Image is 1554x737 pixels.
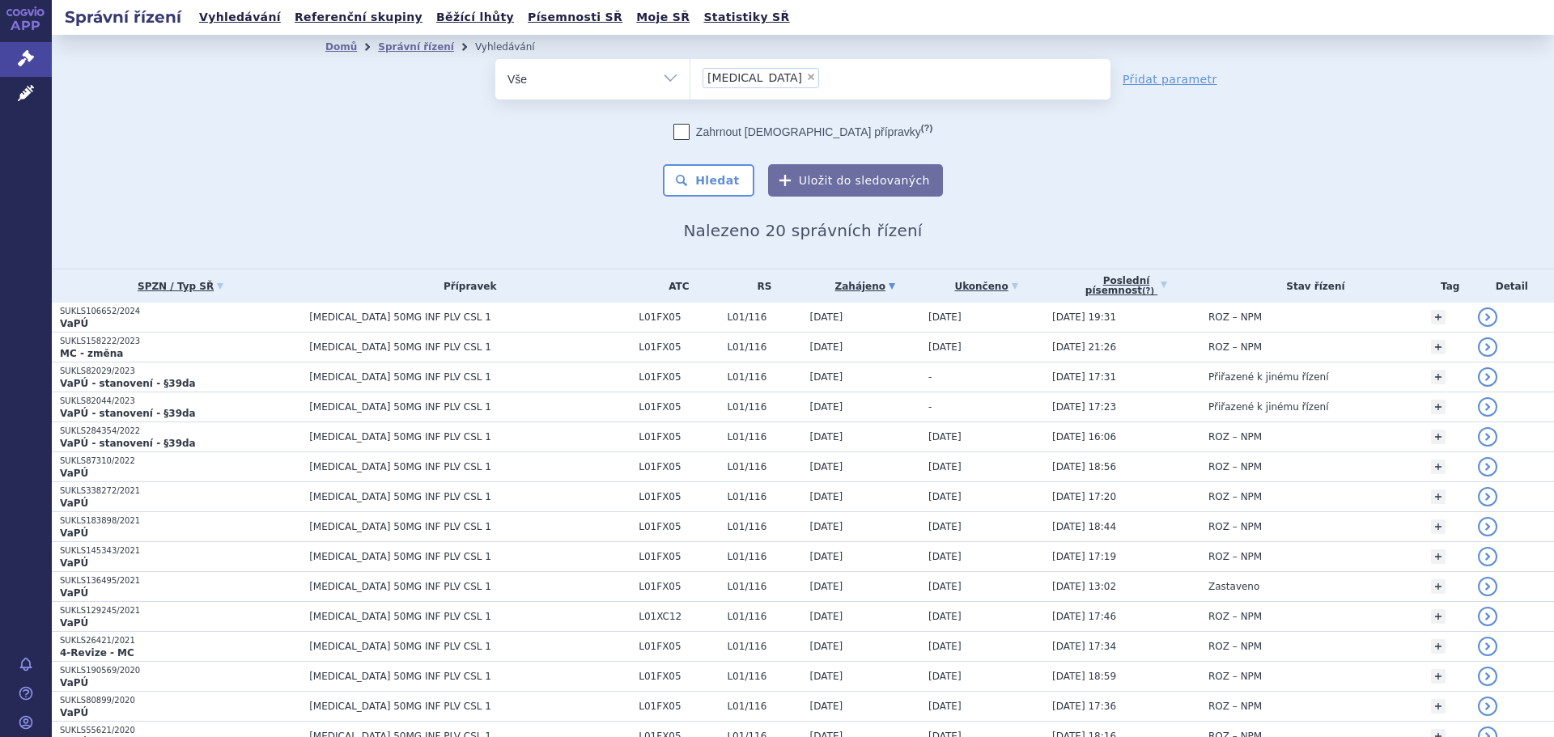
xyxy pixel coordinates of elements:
span: [DATE] [810,671,843,682]
span: [MEDICAL_DATA] 50MG INF PLV CSL 1 [309,371,631,383]
span: [MEDICAL_DATA] 50MG INF PLV CSL 1 [309,311,631,323]
span: [DATE] 17:31 [1052,371,1116,383]
span: [MEDICAL_DATA] 50MG INF PLV CSL 1 [309,611,631,622]
th: ATC [631,269,719,303]
span: [DATE] [928,641,962,652]
strong: VaPÚ - stanovení - §39da [60,438,196,449]
span: [MEDICAL_DATA] [707,72,802,83]
a: + [1431,370,1446,384]
th: Stav řízení [1200,269,1423,303]
span: [MEDICAL_DATA] 50MG INF PLV CSL 1 [309,401,631,413]
span: L01/116 [727,551,801,562]
a: Zahájeno [810,275,920,298]
th: Tag [1423,269,1470,303]
span: [MEDICAL_DATA] 50MG INF PLV CSL 1 [309,461,631,472]
span: [DATE] [928,521,962,532]
span: L01FX05 [639,641,719,652]
a: detail [1478,697,1497,716]
span: L01FX05 [639,401,719,413]
p: SUKLS338272/2021 [60,485,301,497]
abbr: (?) [1142,286,1154,296]
span: ROZ – NPM [1208,431,1262,443]
span: [DATE] 17:36 [1052,701,1116,712]
span: L01/116 [727,671,801,682]
span: [DATE] 18:56 [1052,461,1116,472]
span: [DATE] [928,431,962,443]
a: + [1431,430,1446,444]
span: [MEDICAL_DATA] 50MG INF PLV CSL 1 [309,491,631,502]
span: [DATE] 13:02 [1052,581,1116,592]
span: L01/116 [727,431,801,443]
span: L01FX05 [639,341,719,353]
span: [DATE] 21:26 [1052,341,1116,353]
span: L01FX05 [639,521,719,532]
p: SUKLS158222/2023 [60,336,301,347]
span: [DATE] 18:59 [1052,671,1116,682]
span: [DATE] [810,641,843,652]
span: L01/116 [727,641,801,652]
th: RS [719,269,801,303]
span: ROZ – NPM [1208,701,1262,712]
span: L01/116 [727,341,801,353]
strong: 4-Revize - MC [60,647,134,659]
p: SUKLS80899/2020 [60,695,301,706]
a: detail [1478,547,1497,566]
span: Nalezeno 20 správních řízení [683,221,922,240]
button: Hledat [663,164,754,197]
a: + [1431,489,1446,504]
h2: Správní řízení [52,6,194,28]
span: [DATE] [810,311,843,323]
a: + [1431,400,1446,414]
span: L01/116 [727,581,801,592]
span: [DATE] [810,701,843,712]
span: ROZ – NPM [1208,341,1262,353]
span: L01/116 [727,611,801,622]
span: - [928,371,932,383]
span: [DATE] [928,671,962,682]
span: [DATE] [810,371,843,383]
p: SUKLS87310/2022 [60,455,301,467]
strong: VaPÚ [60,527,88,539]
span: ROZ – NPM [1208,611,1262,622]
span: L01/116 [727,311,801,323]
strong: VaPÚ [60,557,88,569]
a: Moje SŘ [631,6,694,28]
strong: VaPÚ [60,468,88,479]
strong: VaPÚ - stanovení - §39da [60,378,196,389]
p: SUKLS145343/2021 [60,545,301,557]
a: + [1431,609,1446,624]
span: L01FX05 [639,491,719,502]
span: [DATE] 19:31 [1052,311,1116,323]
span: [MEDICAL_DATA] 50MG INF PLV CSL 1 [309,551,631,562]
span: [DATE] [928,311,962,323]
strong: VaPÚ [60,498,88,509]
span: × [806,72,816,82]
span: L01/116 [727,491,801,502]
span: [DATE] [810,551,843,562]
span: L01FX05 [639,701,719,712]
a: Písemnosti SŘ [523,6,627,28]
p: SUKLS284354/2022 [60,426,301,437]
span: [DATE] [928,611,962,622]
span: L01FX05 [639,311,719,323]
p: SUKLS26421/2021 [60,635,301,646]
a: + [1431,519,1446,534]
a: detail [1478,607,1497,626]
a: detail [1478,307,1497,327]
span: ROZ – NPM [1208,551,1262,562]
span: [DATE] [928,461,962,472]
a: Ukončeno [928,275,1044,298]
span: ROZ – NPM [1208,311,1262,323]
button: Uložit do sledovaných [768,164,943,197]
span: L01/116 [727,521,801,532]
span: ROZ – NPM [1208,461,1262,472]
span: ROZ – NPM [1208,641,1262,652]
p: SUKLS183898/2021 [60,515,301,527]
span: [MEDICAL_DATA] 50MG INF PLV CSL 1 [309,581,631,592]
span: [DATE] 17:20 [1052,491,1116,502]
a: detail [1478,517,1497,536]
a: detail [1478,367,1497,387]
span: [DATE] [928,701,962,712]
span: ROZ – NPM [1208,671,1262,682]
span: [MEDICAL_DATA] 50MG INF PLV CSL 1 [309,701,631,712]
